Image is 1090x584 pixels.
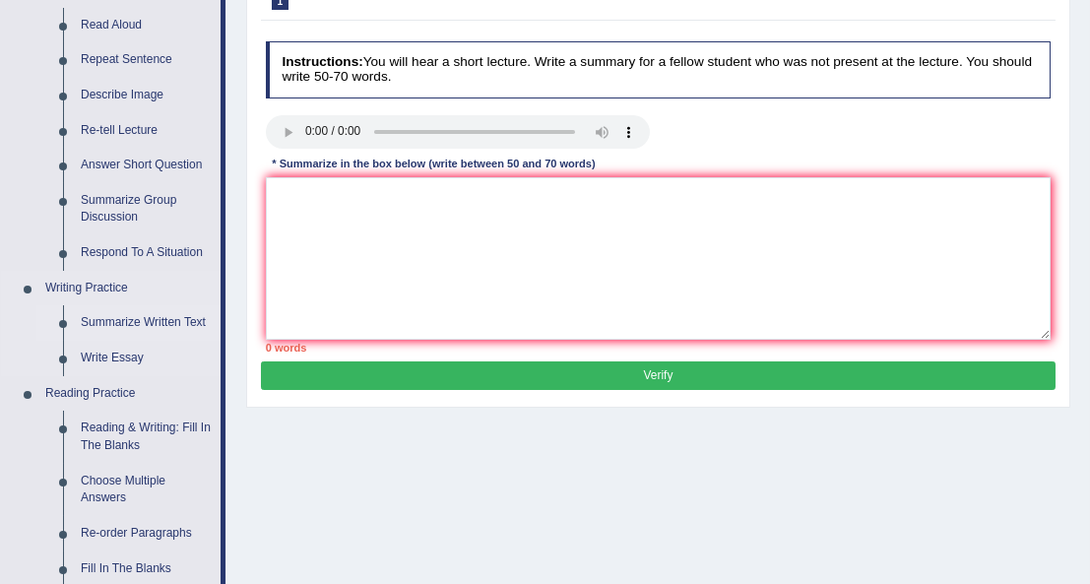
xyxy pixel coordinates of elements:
[72,305,221,341] a: Summarize Written Text
[261,361,1055,390] button: Verify
[72,148,221,183] a: Answer Short Question
[72,183,221,235] a: Summarize Group Discussion
[72,411,221,463] a: Reading & Writing: Fill In The Blanks
[266,340,1052,356] div: 0 words
[72,42,221,78] a: Repeat Sentence
[266,41,1052,97] h4: You will hear a short lecture. Write a summary for a fellow student who was not present at the le...
[72,78,221,113] a: Describe Image
[282,54,362,69] b: Instructions:
[72,235,221,271] a: Respond To A Situation
[72,113,221,149] a: Re-tell Lecture
[72,516,221,552] a: Re-order Paragraphs
[266,157,603,173] div: * Summarize in the box below (write between 50 and 70 words)
[72,341,221,376] a: Write Essay
[72,464,221,516] a: Choose Multiple Answers
[72,8,221,43] a: Read Aloud
[36,271,221,306] a: Writing Practice
[36,376,221,412] a: Reading Practice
